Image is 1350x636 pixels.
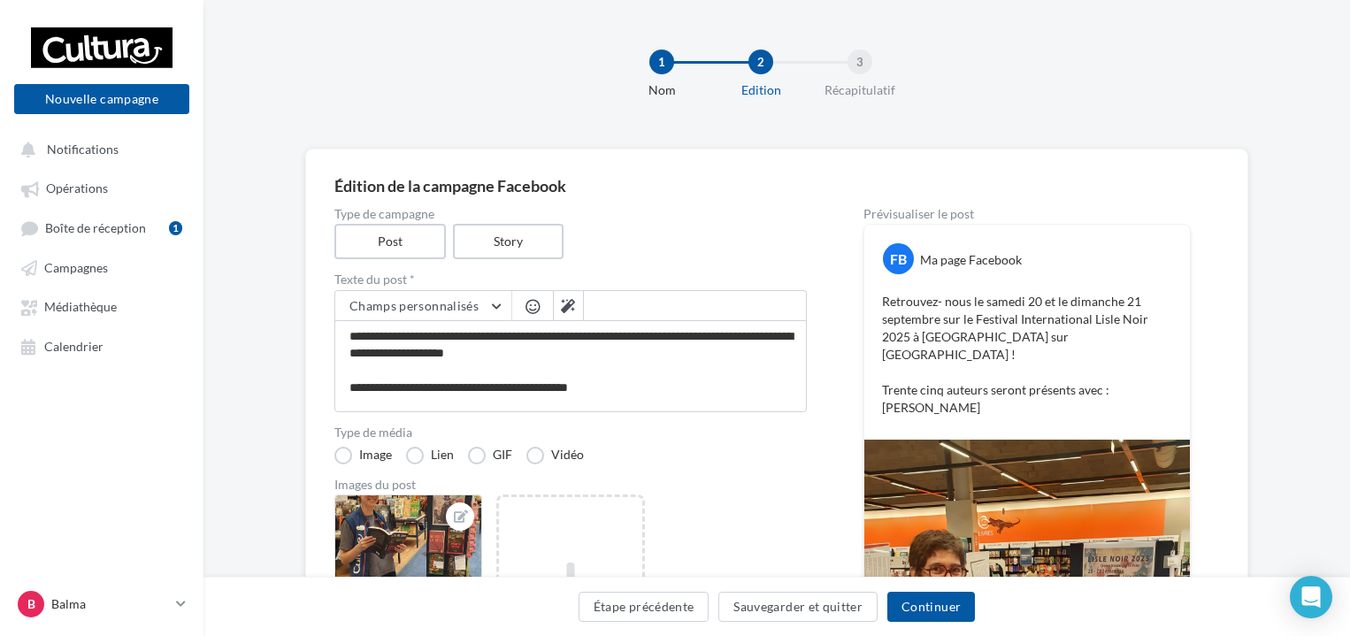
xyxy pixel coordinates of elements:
a: Campagnes [11,251,193,283]
label: Lien [406,447,454,464]
span: Boîte de réception [45,220,146,235]
div: FB [883,243,914,274]
label: Texte du post * [334,273,807,286]
label: Type de média [334,426,807,439]
span: B [27,595,35,613]
button: Étape précédente [579,592,710,622]
a: Calendrier [11,330,193,362]
a: Opérations [11,172,193,203]
div: Open Intercom Messenger [1290,576,1332,618]
label: GIF [468,447,512,464]
label: Image [334,447,392,464]
a: B Balma [14,587,189,621]
button: Champs personnalisés [335,291,511,321]
div: Edition [704,81,817,99]
button: Continuer [887,592,975,622]
a: Médiathèque [11,290,193,322]
div: Édition de la campagne Facebook [334,178,1219,194]
label: Story [453,224,564,259]
div: 3 [848,50,872,74]
div: Prévisualiser le post [863,208,1191,220]
div: Nom [605,81,718,99]
span: Champs personnalisés [349,298,479,313]
button: Sauvegarder et quitter [718,592,878,622]
button: Nouvelle campagne [14,84,189,114]
p: Balma [51,595,169,613]
label: Post [334,224,446,259]
button: Notifications [11,133,186,165]
div: Ma page Facebook [920,251,1022,269]
label: Vidéo [526,447,584,464]
p: Retrouvez- nous le samedi 20 et le dimanche 21 septembre sur le Festival International Lisle Noir... [882,293,1172,417]
span: Notifications [47,142,119,157]
div: Récapitulatif [803,81,917,99]
span: Calendrier [44,339,104,354]
div: Images du post [334,479,807,491]
span: Campagnes [44,260,108,275]
div: 2 [748,50,773,74]
span: Médiathèque [44,300,117,315]
span: Opérations [46,181,108,196]
a: Boîte de réception1 [11,211,193,244]
div: 1 [649,50,674,74]
label: Type de campagne [334,208,807,220]
div: 1 [169,221,182,235]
